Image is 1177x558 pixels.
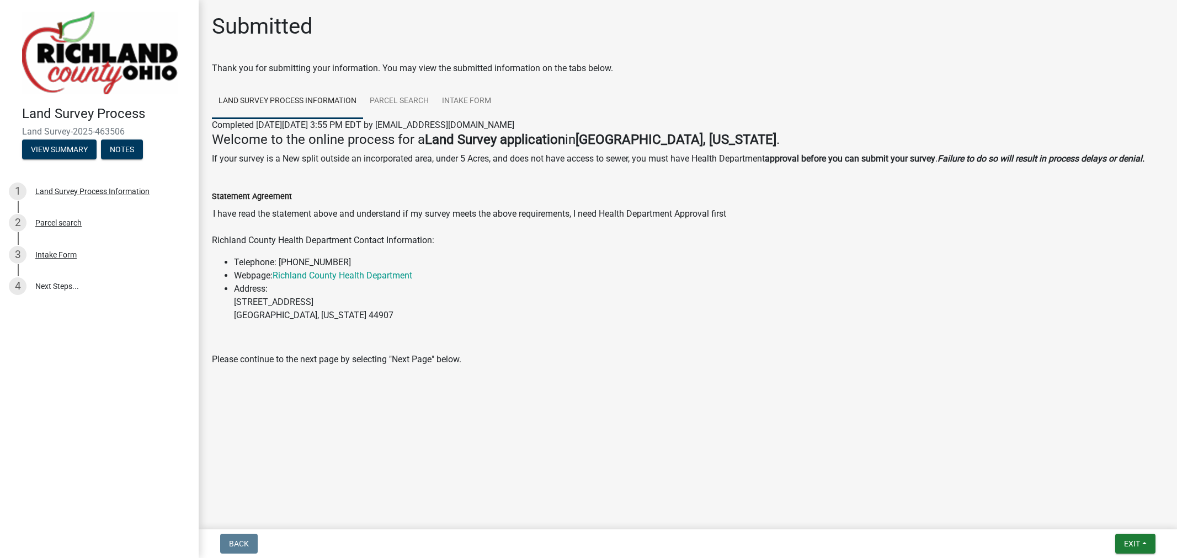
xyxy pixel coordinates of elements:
button: View Summary [22,139,97,159]
div: Parcel search [35,219,82,227]
li: Telephone: [PHONE_NUMBER] [234,256,1164,269]
strong: Land Survey application [425,132,565,147]
wm-modal-confirm: Notes [101,146,143,154]
img: Richland County, Ohio [22,12,178,94]
a: Richland County Health Department [273,270,412,281]
strong: Failure to do so will result in process delays or denial. [938,153,1144,164]
div: 3 [9,246,26,264]
a: Land Survey Process Information [212,84,363,119]
li: Address: [STREET_ADDRESS] [GEOGRAPHIC_DATA], [US_STATE] 44907 [234,282,1164,322]
span: Exit [1124,539,1140,548]
button: Notes [101,139,143,159]
div: 1 [9,183,26,200]
label: Statement Agreement [212,193,292,201]
li: Webpage: [234,269,1164,282]
h4: Welcome to the online process for a in . [212,132,1164,148]
span: Land Survey-2025-463506 [22,126,177,137]
button: Exit [1115,534,1155,554]
h1: Submitted [212,13,313,40]
span: Completed [DATE][DATE] 3:55 PM EDT by [EMAIL_ADDRESS][DOMAIN_NAME] [212,120,514,130]
p: Please continue to the next page by selecting "Next Page" below. [212,353,1164,366]
a: Intake Form [435,84,498,119]
p: If your survey is a New split outside an incorporated area, under 5 Acres, and does not have acce... [212,152,1164,165]
span: Back [229,539,249,548]
button: Back [220,534,258,554]
wm-modal-confirm: Summary [22,146,97,154]
a: Parcel search [363,84,435,119]
div: Intake Form [35,251,77,259]
h4: Land Survey Process [22,106,190,122]
div: Land Survey Process Information [35,187,150,195]
p: Richland County Health Department Contact Information: [212,234,1164,247]
div: Thank you for submitting your information. You may view the submitted information on the tabs below. [212,62,1164,75]
div: 4 [9,277,26,295]
strong: [GEOGRAPHIC_DATA], [US_STATE] [576,132,776,147]
div: 2 [9,214,26,232]
strong: approval before you can submit your survey [765,153,935,164]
